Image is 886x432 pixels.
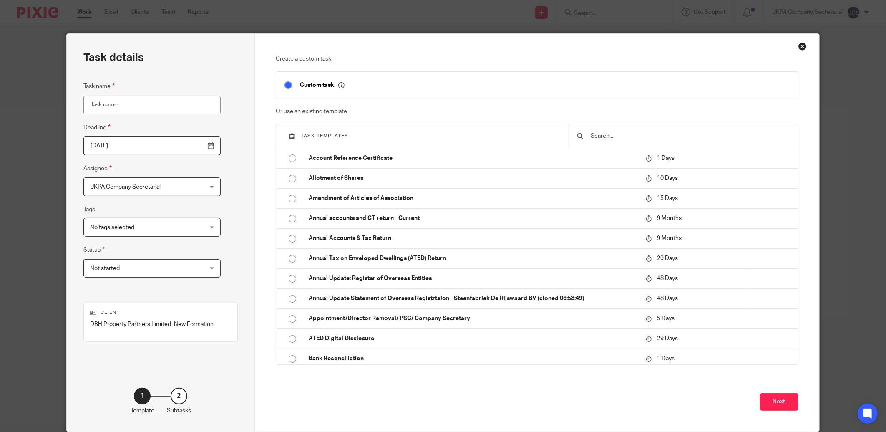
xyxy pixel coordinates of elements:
[276,107,798,116] p: Or use an existing template
[590,131,789,141] input: Search...
[167,407,191,415] p: Subtasks
[309,314,637,323] p: Appointment/Director Removal/ PSC/ Company Secretary
[657,316,675,321] span: 5 Days
[90,184,161,190] span: UKPA Company Secretarial
[90,265,120,271] span: Not started
[83,123,111,132] label: Deadline
[309,174,637,182] p: Allotment of Shares
[309,154,637,162] p: Account Reference Certificate
[657,356,675,361] span: 1 Days
[309,254,637,263] p: Annual Tax on Enveloped Dwellings (ATED) Return
[83,51,144,65] h2: Task details
[657,296,678,301] span: 48 Days
[83,136,221,155] input: Pick a date
[301,134,348,138] span: Task templates
[657,235,682,241] span: 9 Months
[90,309,231,316] p: Client
[657,175,678,181] span: 10 Days
[90,320,231,328] p: DBH Property Partners Limited_New Formation
[309,234,637,243] p: Annual Accounts & Tax Return
[657,195,678,201] span: 15 Days
[309,274,637,283] p: Annual Update: Register of Overseas Entities
[798,42,807,51] div: Close this dialog window
[657,275,678,281] span: 48 Days
[83,245,105,255] label: Status
[134,388,151,404] div: 1
[309,214,637,222] p: Annual accounts and CT return - Current
[90,225,134,230] span: No tags selected
[760,393,798,411] button: Next
[657,155,675,161] span: 1 Days
[657,336,678,341] span: 29 Days
[309,194,637,202] p: Amendment of Articles of Association
[309,354,637,363] p: Bank Reconciliation
[83,81,115,91] label: Task name
[657,255,678,261] span: 29 Days
[309,334,637,343] p: ATED Digital Disclosure
[131,407,154,415] p: Template
[83,205,95,214] label: Tags
[657,215,682,221] span: 9 Months
[309,294,637,303] p: Annual Update Statement of Overseas Registrtaion - Steenfabriek De Rijswaard BV (cloned 06:53:49)
[83,96,221,114] input: Task name
[276,55,798,63] p: Create a custom task
[83,164,112,173] label: Assignee
[171,388,187,404] div: 2
[300,81,345,89] p: Custom task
